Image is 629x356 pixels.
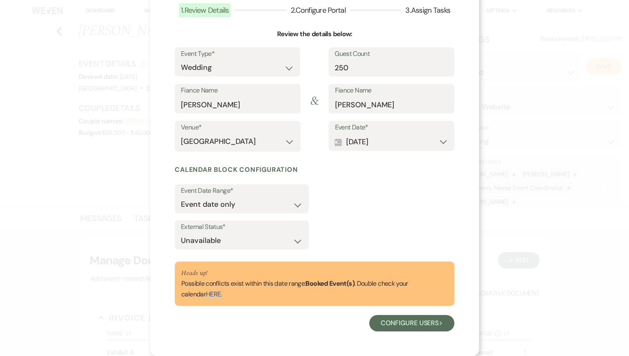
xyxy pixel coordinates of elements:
span: & [301,92,329,121]
label: Fiance Name [181,85,294,97]
button: 2.Configure Portal [287,7,350,14]
strong: Booked Event(s) [305,279,354,288]
span: 1 . Review Details [179,3,231,17]
p: Heads up! [181,268,448,279]
p: Possible conflicts exist within this date range: . Double check your calendar [181,278,448,299]
h3: Review the details below: [175,30,454,39]
button: [DATE] [335,134,448,150]
span: 3 . Assign Tasks [405,5,450,15]
label: Fiance Name [335,85,448,97]
label: External Status* [181,221,303,233]
button: Configure users [369,315,454,331]
label: Guest Count [335,48,448,60]
span: 2 . Configure Portal [291,5,346,15]
button: 3.Assign Tasks [401,7,454,14]
h6: Calendar block configuration [175,165,454,174]
label: Event Type* [181,48,294,60]
a: HERE. [206,290,222,298]
label: Venue* [181,122,294,134]
label: Event Date Range* [181,185,303,197]
label: Event Date* [335,122,448,134]
button: 1.Review Details [175,7,235,14]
